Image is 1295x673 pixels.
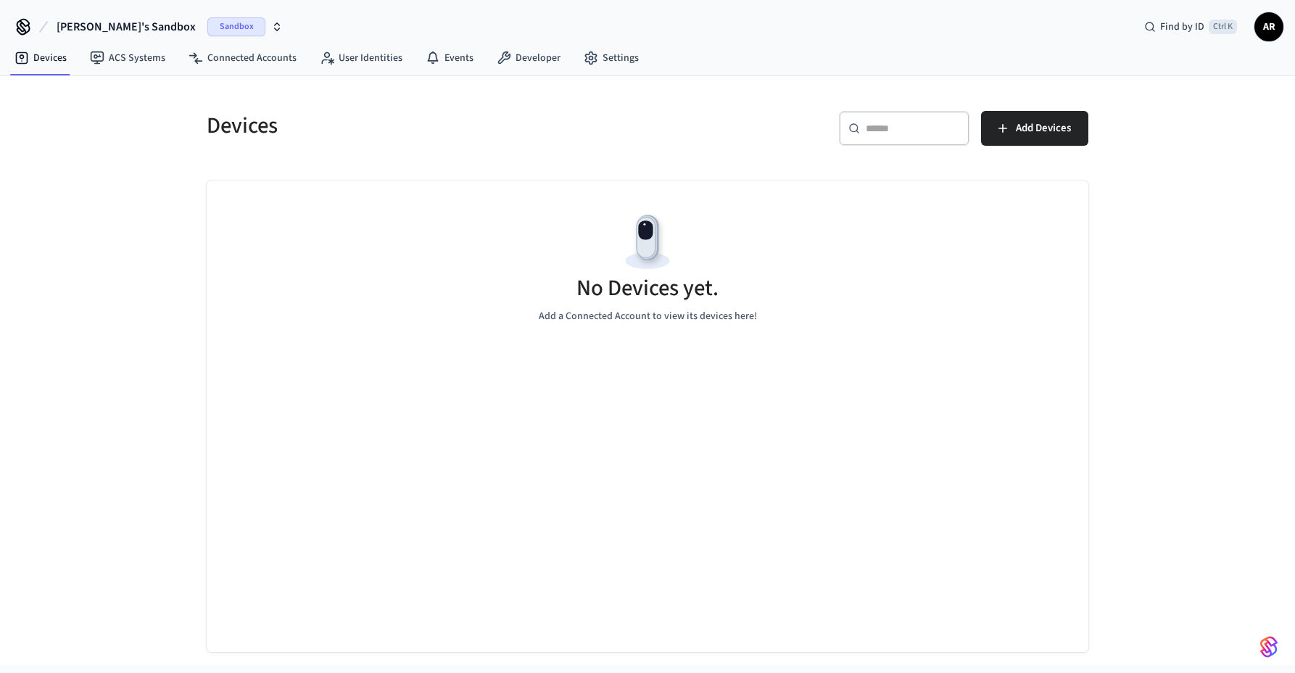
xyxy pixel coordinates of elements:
[78,45,177,71] a: ACS Systems
[57,18,196,36] span: [PERSON_NAME]'s Sandbox
[981,111,1088,146] button: Add Devices
[572,45,650,71] a: Settings
[308,45,414,71] a: User Identities
[576,273,719,303] h5: No Devices yet.
[207,17,265,36] span: Sandbox
[207,111,639,141] h5: Devices
[1254,12,1283,41] button: AR
[1016,119,1071,138] span: Add Devices
[539,309,757,324] p: Add a Connected Account to view its devices here!
[1160,20,1204,34] span: Find by ID
[414,45,485,71] a: Events
[1256,14,1282,40] span: AR
[177,45,308,71] a: Connected Accounts
[1260,635,1278,658] img: SeamLogoGradient.69752ec5.svg
[485,45,572,71] a: Developer
[1209,20,1237,34] span: Ctrl K
[3,45,78,71] a: Devices
[1133,14,1249,40] div: Find by IDCtrl K
[615,210,680,275] img: Devices Empty State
